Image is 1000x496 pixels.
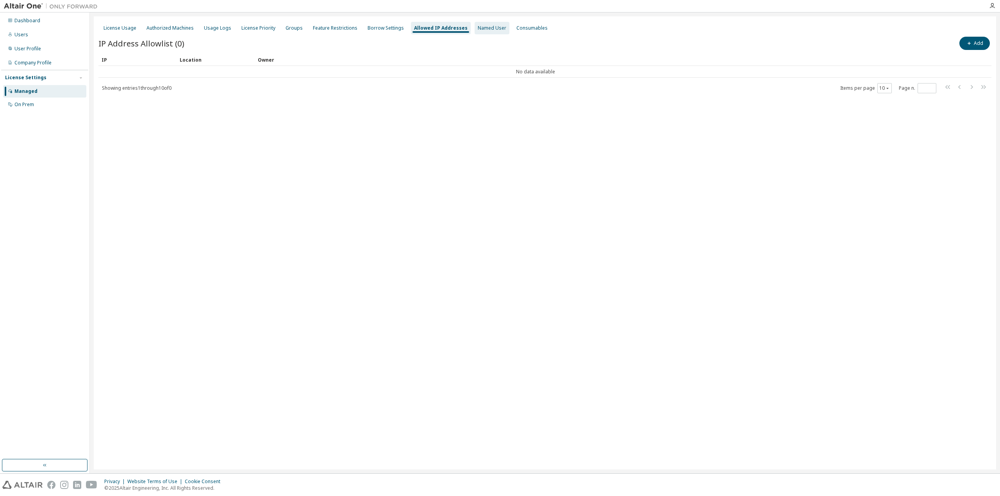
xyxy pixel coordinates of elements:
img: linkedin.svg [73,481,81,489]
img: Altair One [4,2,102,10]
span: Page n. [899,83,936,93]
div: Borrow Settings [368,25,404,31]
td: No data available [98,66,973,78]
button: Add [959,37,990,50]
div: Feature Restrictions [313,25,357,31]
div: Managed [14,88,37,94]
div: Authorized Machines [146,25,194,31]
div: Named User [478,25,506,31]
div: Allowed IP Addresses [414,25,468,31]
p: © 2025 Altair Engineering, Inc. All Rights Reserved. [104,485,225,491]
div: Groups [286,25,303,31]
img: facebook.svg [47,481,55,489]
div: Company Profile [14,60,52,66]
div: Location [180,53,252,66]
div: Website Terms of Use [127,478,185,485]
div: IP [102,53,173,66]
div: Privacy [104,478,127,485]
div: User Profile [14,46,41,52]
div: Usage Logs [204,25,231,31]
span: IP Address Allowlist (0) [98,38,184,49]
span: Items per page [840,83,892,93]
div: Users [14,32,28,38]
div: Dashboard [14,18,40,24]
div: License Priority [241,25,275,31]
div: Cookie Consent [185,478,225,485]
div: On Prem [14,101,34,108]
img: youtube.svg [86,481,97,489]
button: 10 [879,85,890,91]
img: altair_logo.svg [2,481,43,489]
img: instagram.svg [60,481,68,489]
div: License Settings [5,75,46,81]
span: Showing entries 1 through 10 of 0 [102,85,171,91]
div: Consumables [516,25,548,31]
div: Owner [258,53,970,66]
div: License Usage [104,25,136,31]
